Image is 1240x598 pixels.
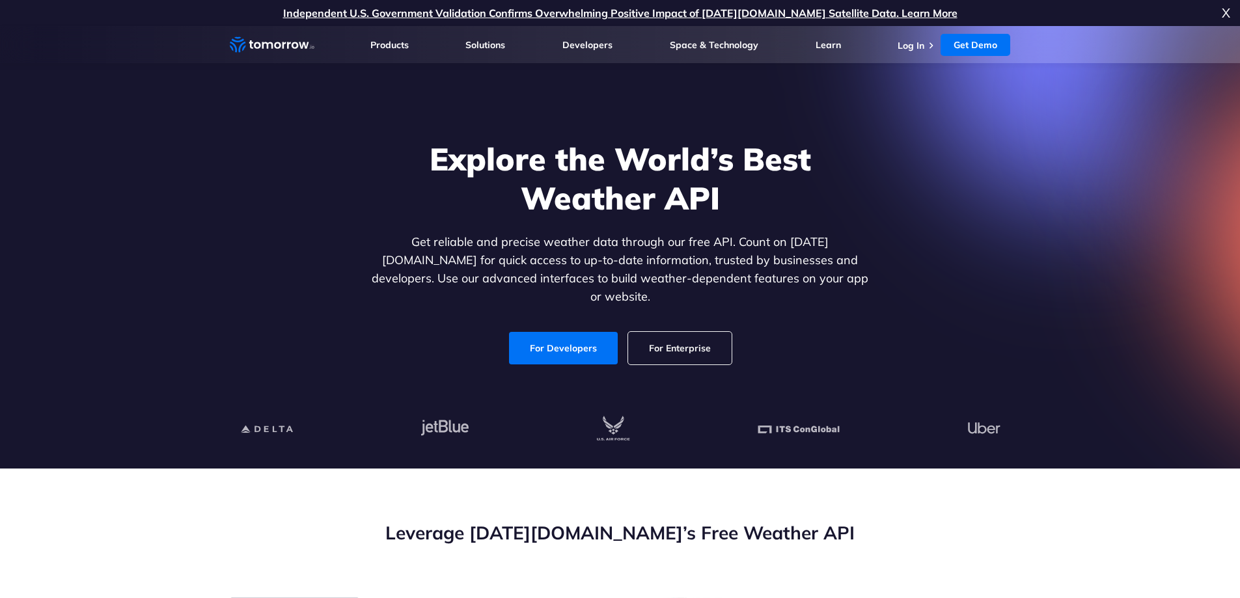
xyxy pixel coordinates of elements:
a: Log In [898,40,924,51]
a: Space & Technology [670,39,758,51]
a: Home link [230,35,314,55]
h2: Leverage [DATE][DOMAIN_NAME]’s Free Weather API [230,521,1011,545]
a: For Developers [509,332,618,364]
p: Get reliable and precise weather data through our free API. Count on [DATE][DOMAIN_NAME] for quic... [369,233,872,306]
h1: Explore the World’s Best Weather API [369,139,872,217]
a: For Enterprise [628,332,732,364]
a: Products [370,39,409,51]
a: Solutions [465,39,505,51]
a: Learn [816,39,841,51]
a: Developers [562,39,613,51]
a: Get Demo [941,34,1010,56]
a: Independent U.S. Government Validation Confirms Overwhelming Positive Impact of [DATE][DOMAIN_NAM... [283,7,958,20]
